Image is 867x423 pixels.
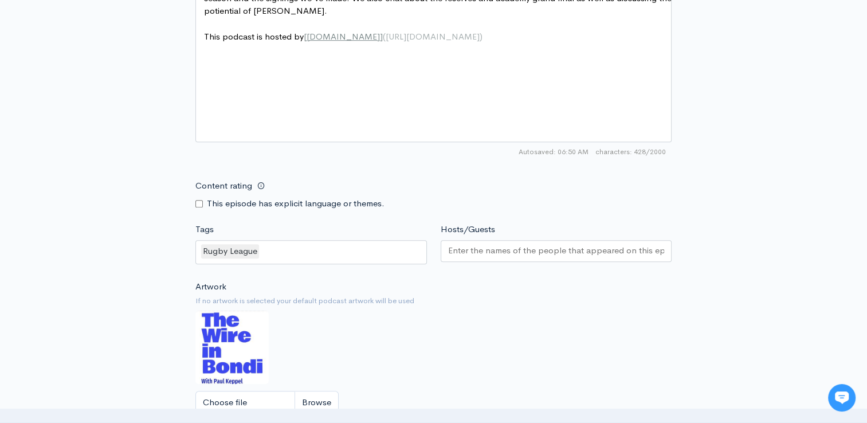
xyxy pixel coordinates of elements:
label: This episode has explicit language or themes. [207,197,385,210]
span: New conversation [74,159,138,168]
iframe: gist-messenger-bubble-iframe [828,384,856,412]
span: ] [380,31,383,42]
label: Hosts/Guests [441,223,495,236]
input: Enter the names of the people that appeared on this episode [448,244,665,257]
span: [URL][DOMAIN_NAME] [386,31,480,42]
div: Rugby League [201,244,259,258]
h2: Just let us know if you need anything and we'll be happy to help! 🙂 [17,76,212,131]
span: [DOMAIN_NAME] [307,31,380,42]
span: Autosaved: 06:50 AM [519,147,589,157]
span: ( [383,31,386,42]
input: Search articles [33,216,205,238]
button: New conversation [18,152,211,175]
small: If no artwork is selected your default podcast artwork will be used [195,295,672,307]
span: This podcast is hosted by [204,31,482,42]
label: Artwork [195,280,226,293]
label: Content rating [195,174,252,198]
p: Find an answer quickly [15,197,214,210]
span: [ [304,31,307,42]
h1: Hi 👋 [17,56,212,74]
span: 428/2000 [595,147,666,157]
label: Tags [195,223,214,236]
span: ) [480,31,482,42]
